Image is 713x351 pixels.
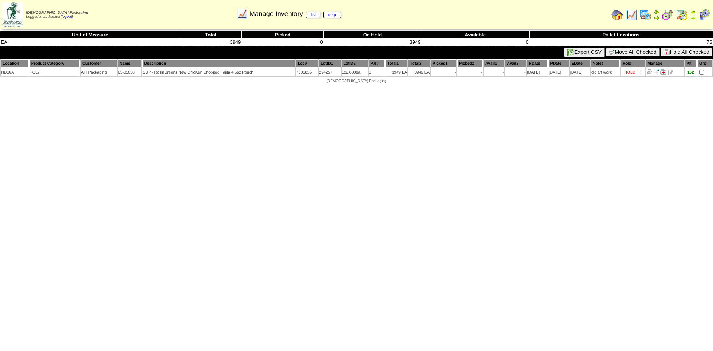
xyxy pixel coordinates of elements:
th: Total [180,31,242,39]
th: Customer [81,59,117,68]
th: Manage [646,59,684,68]
td: 05-01033 [118,68,142,76]
img: calendarblend.gif [662,9,674,21]
a: map [323,12,341,18]
td: - [484,68,504,76]
td: EA [0,39,180,46]
div: HOLD [624,70,635,75]
a: list [306,12,320,18]
img: calendarprod.gif [639,9,651,21]
th: LotID2 [342,59,368,68]
th: Location [1,59,29,68]
td: 0 [421,39,529,46]
img: cart.gif [609,49,615,55]
img: line_graph.gif [625,9,637,21]
img: arrowright.gif [690,15,696,21]
img: calendarinout.gif [676,9,688,21]
td: SUP - RollinGreens New ChicKen Chopped Fajita 4.5oz Pouch [142,68,295,76]
th: Unit of Measure [0,31,180,39]
td: [DATE] [527,68,548,76]
td: old art work [591,68,620,76]
img: excel.gif [567,49,574,56]
img: line_graph.gif [236,8,248,20]
span: [DEMOGRAPHIC_DATA] Packaging [326,79,386,83]
td: 76 [529,39,713,46]
img: Manage Hold [660,69,666,75]
th: Grp [697,59,712,68]
th: Picked [241,31,324,39]
th: PDate [548,59,569,68]
td: [DATE] [548,68,569,76]
th: Picked1 [431,59,456,68]
th: Lot # [296,59,318,68]
th: Available [421,31,529,39]
th: On Hold [324,31,421,39]
td: POLY [29,68,80,76]
td: 5x2,000ea [342,68,368,76]
th: RDate [527,59,548,68]
td: 3949 [180,39,242,46]
td: 1 [369,68,385,76]
button: Move All Checked [606,48,660,56]
i: Note [668,70,673,75]
button: Hold All Checked [661,48,712,56]
td: [DATE] [570,68,590,76]
span: Manage Inventory [250,10,341,18]
th: Total2 [408,59,430,68]
th: Pal# [369,59,385,68]
td: 3949 EA [385,68,407,76]
img: Move [653,69,659,75]
td: ND16A [1,68,29,76]
th: Product Category [29,59,80,68]
img: arrowleft.gif [654,9,660,15]
th: Notes [591,59,620,68]
img: arrowright.gif [654,15,660,21]
img: hold.gif [664,49,670,55]
span: Logged in as Jdexter [26,11,88,19]
button: Export CSV [564,48,605,57]
th: Total1 [385,59,407,68]
img: Adjust [646,69,652,75]
th: EDate [570,59,590,68]
img: arrowleft.gif [690,9,696,15]
img: calendarcustomer.gif [698,9,710,21]
th: Description [142,59,295,68]
th: Picked2 [457,59,483,68]
th: Avail2 [505,59,526,68]
th: Hold [621,59,645,68]
img: zoroco-logo-small.webp [2,2,23,27]
td: 7001836 [296,68,318,76]
th: LotID1 [319,59,341,68]
span: [DEMOGRAPHIC_DATA] Packaging [26,11,88,15]
div: (+) [637,70,641,75]
td: 0 [241,39,324,46]
td: - [457,68,483,76]
div: 152 [685,70,696,75]
td: - [431,68,456,76]
th: Pallet Locations [529,31,713,39]
th: Plt [685,59,697,68]
th: Avail1 [484,59,504,68]
td: 3949 EA [408,68,430,76]
th: Name [118,59,142,68]
td: 294257 [319,68,341,76]
td: - [505,68,526,76]
img: home.gif [611,9,623,21]
td: AFI Packaging [81,68,117,76]
a: (logout) [61,15,73,19]
td: 3949 [324,39,421,46]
